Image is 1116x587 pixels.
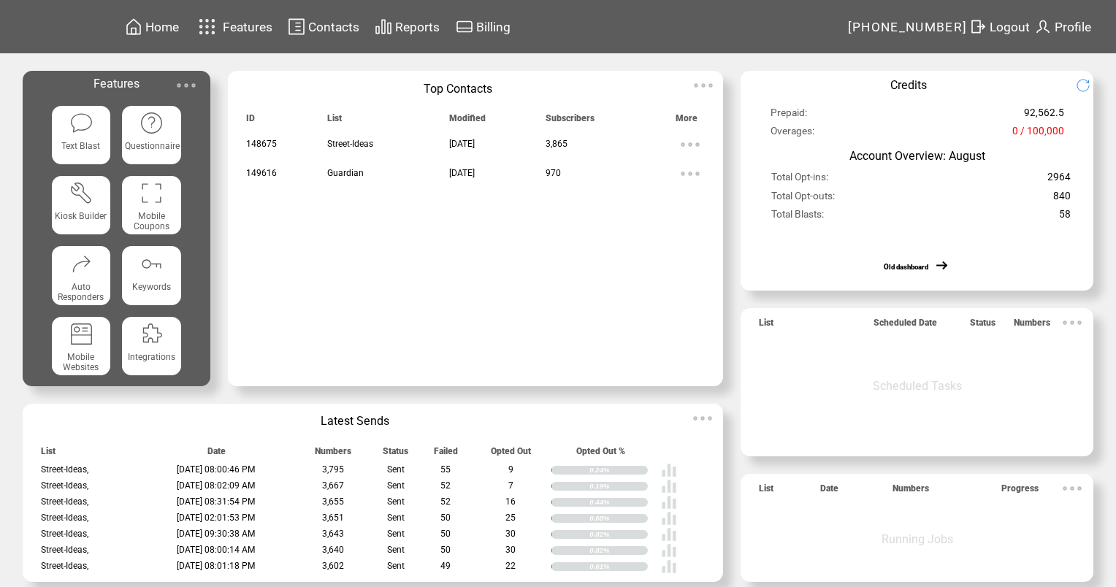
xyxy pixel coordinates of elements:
[688,404,717,433] img: ellypsis.svg
[1059,208,1071,226] span: 58
[849,149,985,163] span: Account Overview: August
[505,529,516,539] span: 30
[759,318,773,334] span: List
[375,18,392,36] img: chart.svg
[41,480,88,491] span: Street-Ideas,
[661,526,677,542] img: poll%20-%20white.svg
[69,252,93,276] img: auto-responders.svg
[177,464,256,475] span: [DATE] 08:00:46 PM
[589,466,648,475] div: 0.24%
[177,513,256,523] span: [DATE] 02:01:53 PM
[454,15,513,38] a: Billing
[771,190,835,208] span: Total Opt-outs:
[55,211,107,221] span: Kiosk Builder
[308,20,359,34] span: Contacts
[207,446,226,463] span: Date
[1047,171,1071,189] span: 2964
[505,496,516,507] span: 16
[440,561,451,571] span: 49
[322,545,344,555] span: 3,640
[440,545,451,555] span: 50
[1001,483,1039,500] span: Progress
[387,480,405,491] span: Sent
[327,113,342,130] span: List
[440,464,451,475] span: 55
[434,446,458,463] span: Failed
[223,20,272,34] span: Features
[246,168,277,178] span: 149616
[69,181,93,205] img: tool%201.svg
[192,12,275,41] a: Features
[387,496,405,507] span: Sent
[387,529,405,539] span: Sent
[383,446,408,463] span: Status
[440,496,451,507] span: 52
[322,513,344,523] span: 3,651
[122,246,180,304] a: Keywords
[372,15,442,38] a: Reports
[322,496,344,507] span: 3,655
[969,18,987,36] img: exit.svg
[61,141,100,151] span: Text Blast
[893,483,929,500] span: Numbers
[286,15,362,38] a: Contacts
[874,318,937,334] span: Scheduled Date
[322,480,344,491] span: 3,667
[848,20,968,34] span: [PHONE_NUMBER]
[63,352,99,372] span: Mobile Websites
[315,446,351,463] span: Numbers
[122,106,180,164] a: Questionnaire
[661,559,677,575] img: poll%20-%20white.svg
[589,514,648,523] div: 0.68%
[589,562,648,571] div: 0.61%
[676,159,705,188] img: ellypsis.svg
[288,18,305,36] img: contacts.svg
[476,20,511,34] span: Billing
[1053,190,1071,208] span: 840
[128,352,175,362] span: Integrations
[41,513,88,523] span: Street-Ideas,
[177,480,256,491] span: [DATE] 08:02:09 AM
[890,78,927,92] span: Credits
[508,464,513,475] span: 9
[177,529,256,539] span: [DATE] 09:30:38 AM
[661,462,677,478] img: poll%20-%20white.svg
[967,15,1032,38] a: Logout
[970,318,995,334] span: Status
[41,561,88,571] span: Street-Ideas,
[327,168,364,178] span: Guardian
[449,113,486,130] span: Modified
[387,513,405,523] span: Sent
[689,71,718,100] img: ellypsis.svg
[424,82,492,96] span: Top Contacts
[125,141,180,151] span: Questionnaire
[177,561,256,571] span: [DATE] 08:01:18 PM
[387,545,405,555] span: Sent
[322,464,344,475] span: 3,795
[139,252,164,276] img: keywords.svg
[122,176,180,234] a: Mobile Coupons
[546,139,567,149] span: 3,865
[771,208,824,226] span: Total Blasts:
[505,513,516,523] span: 25
[69,111,93,135] img: text-blast.svg
[449,139,475,149] span: [DATE]
[41,545,88,555] span: Street-Ideas,
[69,322,93,346] img: mobile-websites.svg
[589,530,648,539] div: 0.82%
[1058,474,1087,503] img: ellypsis.svg
[194,15,220,39] img: features.svg
[41,529,88,539] span: Street-Ideas,
[122,317,180,375] a: Integrations
[505,545,516,555] span: 30
[661,478,677,494] img: poll%20-%20white.svg
[123,15,181,38] a: Home
[661,510,677,526] img: poll%20-%20white.svg
[1055,20,1091,34] span: Profile
[440,513,451,523] span: 50
[134,211,169,231] span: Mobile Coupons
[589,482,648,491] div: 0.19%
[661,542,677,559] img: poll%20-%20white.svg
[387,561,405,571] span: Sent
[990,20,1030,34] span: Logout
